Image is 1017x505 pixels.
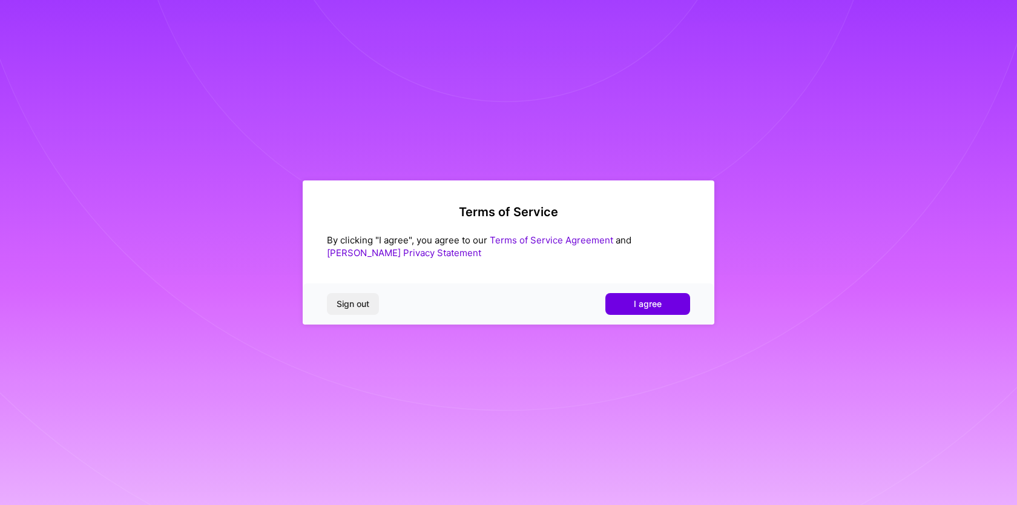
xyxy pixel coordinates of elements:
a: [PERSON_NAME] Privacy Statement [327,247,481,259]
span: I agree [634,298,662,310]
button: I agree [605,293,690,315]
span: Sign out [337,298,369,310]
h2: Terms of Service [327,205,690,219]
div: By clicking "I agree", you agree to our and [327,234,690,259]
a: Terms of Service Agreement [490,234,613,246]
button: Sign out [327,293,379,315]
